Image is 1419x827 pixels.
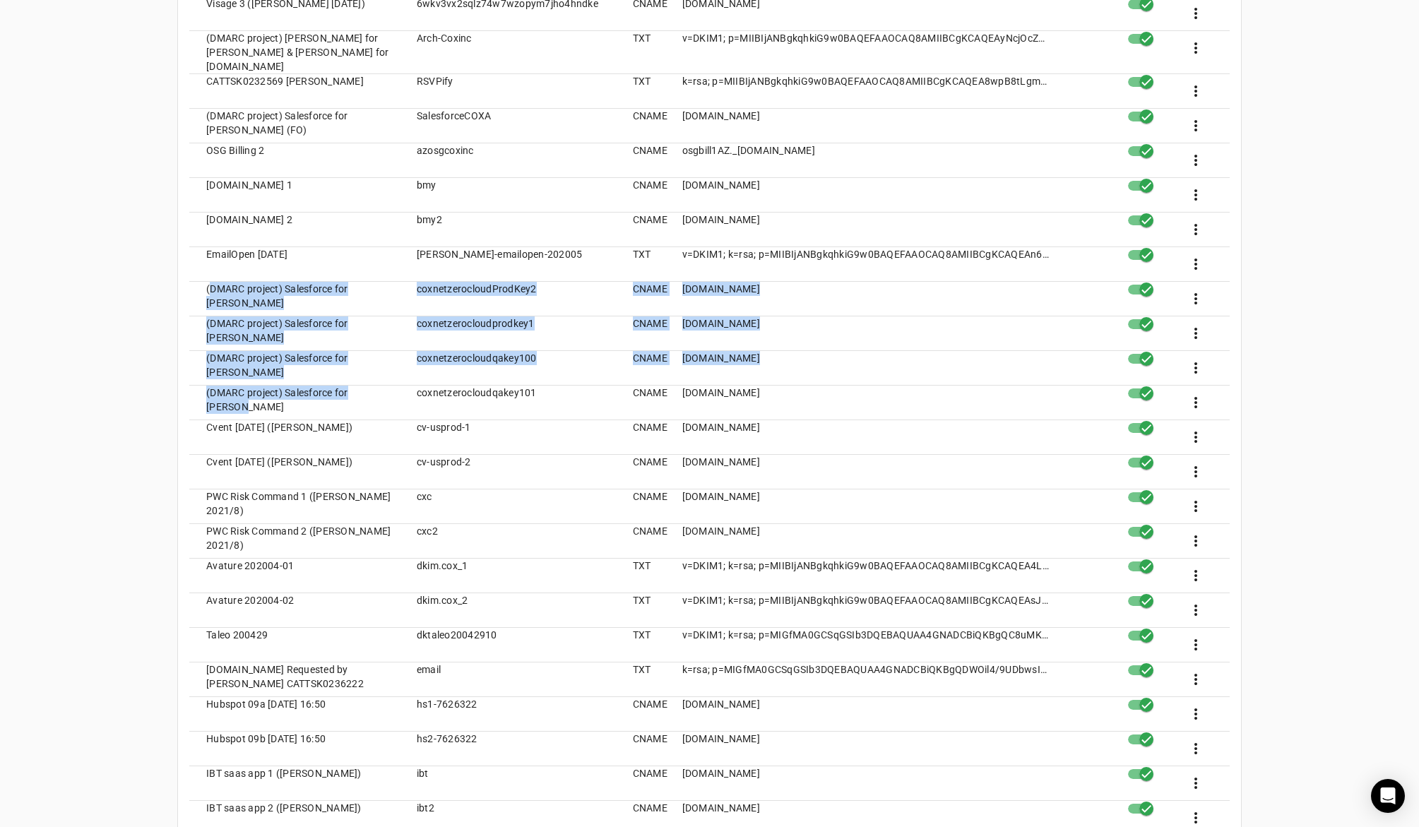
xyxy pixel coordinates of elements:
[189,31,405,74] mat-cell: (DMARC project) [PERSON_NAME] for [PERSON_NAME] & [PERSON_NAME] for [DOMAIN_NAME]
[671,351,1060,386] mat-cell: [DOMAIN_NAME]
[405,31,622,74] mat-cell: Arch-Coxinc
[405,628,622,662] mat-cell: dktaleo20042910
[671,628,1060,662] mat-cell: v=DKIM1; k=rsa; p=MIGfMA0GCSqGSIb3DQEBAQUAA4GNADCBiQKBgQC8uMKAO9NPxQVY89N3IMlWguyfSaUYt61YpwjeDyL...
[671,178,1060,213] mat-cell: [DOMAIN_NAME]
[405,386,622,420] mat-cell: coxnetzerocloudqakey101
[622,662,671,697] mat-cell: TXT
[671,213,1060,247] mat-cell: [DOMAIN_NAME]
[671,386,1060,420] mat-cell: [DOMAIN_NAME]
[189,316,405,351] mat-cell: (DMARC project) Salesforce for [PERSON_NAME]
[622,593,671,628] mat-cell: TXT
[189,524,405,559] mat-cell: PWC Risk Command 2 ([PERSON_NAME] 2021/8)
[622,143,671,178] mat-cell: CNAME
[622,732,671,766] mat-cell: CNAME
[622,766,671,801] mat-cell: CNAME
[622,489,671,524] mat-cell: CNAME
[405,489,622,524] mat-cell: cxc
[671,282,1060,316] mat-cell: [DOMAIN_NAME]
[622,455,671,489] mat-cell: CNAME
[671,662,1060,697] mat-cell: k=rsa; p=MIGfMA0GCSqGSIb3DQEBAQUAA4GNADCBiQKBgQDWOil4/9UDbwsIM1PHz+kNJN0kdx5W0jJJBlvfeoAeKaJZS0/3...
[189,143,405,178] mat-cell: OSG Billing 2
[405,662,622,697] mat-cell: email
[405,766,622,801] mat-cell: ibt
[405,593,622,628] mat-cell: dkim.cox_2
[671,143,1060,178] mat-cell: osgbill1AZ._[DOMAIN_NAME]
[622,109,671,143] mat-cell: CNAME
[189,766,405,801] mat-cell: IBT saas app 1 ([PERSON_NAME])
[189,697,405,732] mat-cell: Hubspot 09a [DATE] 16:50
[405,697,622,732] mat-cell: hs1-7626322
[622,31,671,74] mat-cell: TXT
[1371,779,1405,813] div: Open Intercom Messenger
[622,247,671,282] mat-cell: TXT
[405,732,622,766] mat-cell: hs2-7626322
[671,31,1060,74] mat-cell: v=DKIM1; p=MIIBIjANBgkqhkiG9w0BAQEFAAOCAQ8AMIIBCgKCAQEAyNcjOcZuPL/BCgzgsqIlfxQTuDTFHE1wUaH0qHGy8M...
[189,109,405,143] mat-cell: (DMARC project) Salesforce for [PERSON_NAME] (FO)
[405,316,622,351] mat-cell: coxnetzerocloudprodkey1
[622,178,671,213] mat-cell: CNAME
[405,109,622,143] mat-cell: SalesforceCOXA
[671,316,1060,351] mat-cell: [DOMAIN_NAME]
[189,662,405,697] mat-cell: [DOMAIN_NAME] Requested by [PERSON_NAME] CATTSK0236222
[622,316,671,351] mat-cell: CNAME
[189,455,405,489] mat-cell: Cvent [DATE] ([PERSON_NAME])
[671,74,1060,109] mat-cell: k=rsa; p=MIIBIjANBgkqhkiG9w0BAQEFAAOCAQ8AMIIBCgKCAQEA8wpB8tLgmWO4N5Xvnid6qGC+HHbWjrmvmhPfqIAdJ93b...
[189,178,405,213] mat-cell: [DOMAIN_NAME] 1
[622,524,671,559] mat-cell: CNAME
[405,213,622,247] mat-cell: bmy2
[622,697,671,732] mat-cell: CNAME
[405,524,622,559] mat-cell: cxc2
[671,593,1060,628] mat-cell: v=DKIM1; k=rsa; p=MIIBIjANBgkqhkiG9w0BAQEFAAOCAQ8AMIIBCgKCAQEAsJNeUxq30IMooJk0MaVeY3wWti9/uR2fQgr...
[671,524,1060,559] mat-cell: [DOMAIN_NAME]
[405,420,622,455] mat-cell: cv-usprod-1
[671,247,1060,282] mat-cell: v=DKIM1; k=rsa; p=MIIBIjANBgkqhkiG9w0BAQEFAAOCAQ8AMIIBCgKCAQEAn61nCZQhiW/XVKgWtzCMJmjL/2fCqNPj0MW...
[405,247,622,282] mat-cell: [PERSON_NAME]-emailopen-202005
[405,351,622,386] mat-cell: coxnetzerocloudqakey100
[622,386,671,420] mat-cell: CNAME
[671,697,1060,732] mat-cell: [DOMAIN_NAME]
[189,213,405,247] mat-cell: [DOMAIN_NAME] 2
[189,386,405,420] mat-cell: (DMARC project) Salesforce for [PERSON_NAME]
[405,143,622,178] mat-cell: azosgcoxinc
[622,74,671,109] mat-cell: TXT
[622,420,671,455] mat-cell: CNAME
[189,593,405,628] mat-cell: Avature 202004-02
[189,282,405,316] mat-cell: (DMARC project) Salesforce for [PERSON_NAME]
[189,489,405,524] mat-cell: PWC Risk Command 1 ([PERSON_NAME] 2021/8)
[671,109,1060,143] mat-cell: [DOMAIN_NAME]
[671,559,1060,593] mat-cell: v=DKIM1; k=rsa; p=MIIBIjANBgkqhkiG9w0BAQEFAAOCAQ8AMIIBCgKCAQEA4LzhJl1f3r9DhCDIv4+1OD7E8SLRxxA/ItY...
[189,351,405,386] mat-cell: (DMARC project) Salesforce for [PERSON_NAME]
[671,766,1060,801] mat-cell: [DOMAIN_NAME]
[671,420,1060,455] mat-cell: [DOMAIN_NAME]
[622,628,671,662] mat-cell: TXT
[189,732,405,766] mat-cell: Hubspot 09b [DATE] 16:50
[405,178,622,213] mat-cell: bmy
[189,628,405,662] mat-cell: Taleo 200429
[622,213,671,247] mat-cell: CNAME
[622,351,671,386] mat-cell: CNAME
[622,559,671,593] mat-cell: TXT
[189,420,405,455] mat-cell: Cvent [DATE] ([PERSON_NAME])
[189,247,405,282] mat-cell: EmailOpen [DATE]
[405,559,622,593] mat-cell: dkim.cox_1
[671,489,1060,524] mat-cell: [DOMAIN_NAME]
[405,74,622,109] mat-cell: RSVPify
[189,559,405,593] mat-cell: Avature 202004-01
[671,732,1060,766] mat-cell: [DOMAIN_NAME]
[671,455,1060,489] mat-cell: [DOMAIN_NAME]
[189,74,405,109] mat-cell: CATTSK0232569 [PERSON_NAME]
[622,282,671,316] mat-cell: CNAME
[405,282,622,316] mat-cell: coxnetzerocloudProdKey2
[405,455,622,489] mat-cell: cv-usprod-2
